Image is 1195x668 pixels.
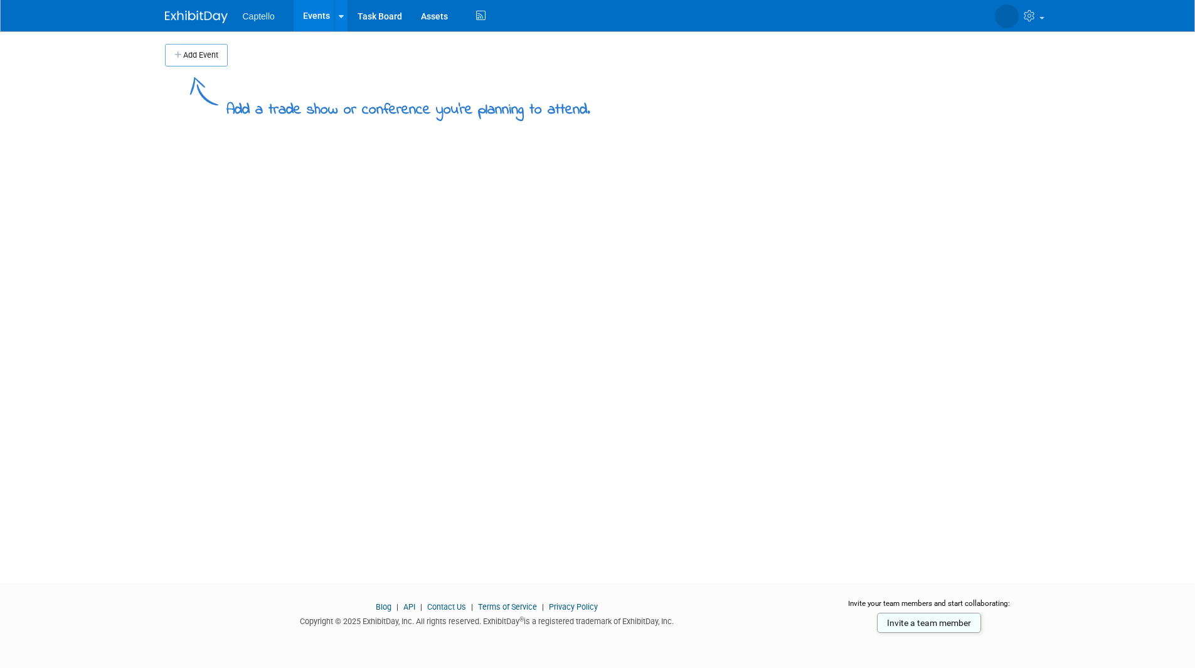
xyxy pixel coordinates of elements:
[478,602,537,612] a: Terms of Service
[539,602,547,612] span: |
[165,44,228,66] button: Add Event
[393,602,401,612] span: |
[519,616,524,623] sup: ®
[549,602,598,612] a: Privacy Policy
[165,11,228,23] img: ExhibitDay
[995,4,1019,28] img: Owen Ellison
[376,602,391,612] a: Blog
[468,602,476,612] span: |
[226,90,590,121] div: Add a trade show or conference you're planning to attend.
[877,613,981,633] a: Invite a team member
[417,602,425,612] span: |
[243,11,275,21] span: Captello
[427,602,466,612] a: Contact Us
[165,613,810,627] div: Copyright © 2025 ExhibitDay, Inc. All rights reserved. ExhibitDay is a registered trademark of Ex...
[828,598,1031,617] div: Invite your team members and start collaborating:
[403,602,415,612] a: API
